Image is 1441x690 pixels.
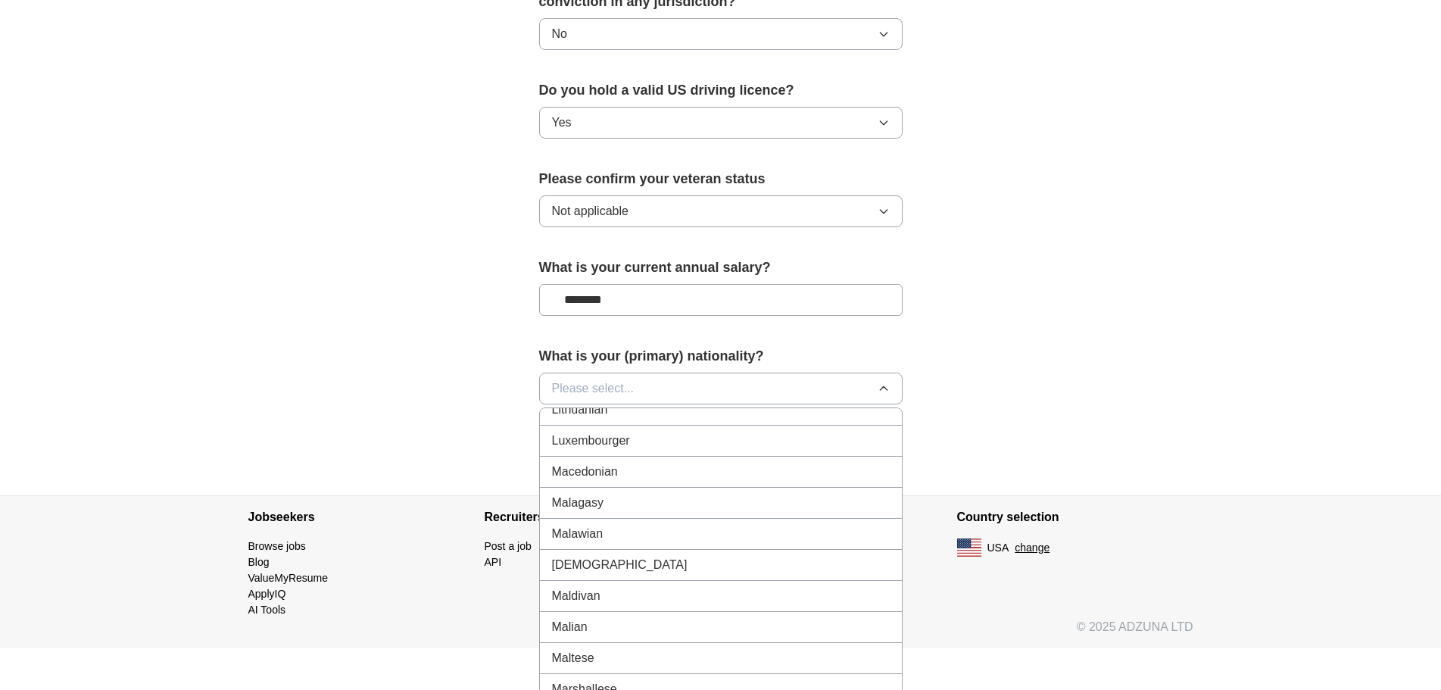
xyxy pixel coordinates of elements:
[539,346,903,367] label: What is your (primary) nationality?
[552,379,635,398] span: Please select...
[987,540,1009,556] span: USA
[485,540,532,552] a: Post a job
[539,373,903,404] button: Please select...
[957,539,981,557] img: US flag
[552,463,618,481] span: Macedonian
[248,572,329,584] a: ValueMyResume
[552,494,604,512] span: Malagasy
[552,114,572,132] span: Yes
[552,401,608,419] span: Lithuanian
[539,80,903,101] label: Do you hold a valid US driving licence?
[248,604,286,616] a: AI Tools
[1015,540,1050,556] button: change
[552,202,628,220] span: Not applicable
[552,432,630,450] span: Luxembourger
[539,195,903,227] button: Not applicable
[957,496,1193,539] h4: Country selection
[552,587,600,605] span: Maldivan
[236,618,1206,648] div: © 2025 ADZUNA LTD
[552,649,594,667] span: Maltese
[248,540,306,552] a: Browse jobs
[539,18,903,50] button: No
[539,258,903,278] label: What is your current annual salary?
[552,25,567,43] span: No
[552,525,604,543] span: Malawian
[552,618,588,636] span: Malian
[539,169,903,189] label: Please confirm your veteran status
[552,556,688,574] span: [DEMOGRAPHIC_DATA]
[248,556,270,568] a: Blog
[248,588,286,600] a: ApplyIQ
[485,556,502,568] a: API
[539,107,903,139] button: Yes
